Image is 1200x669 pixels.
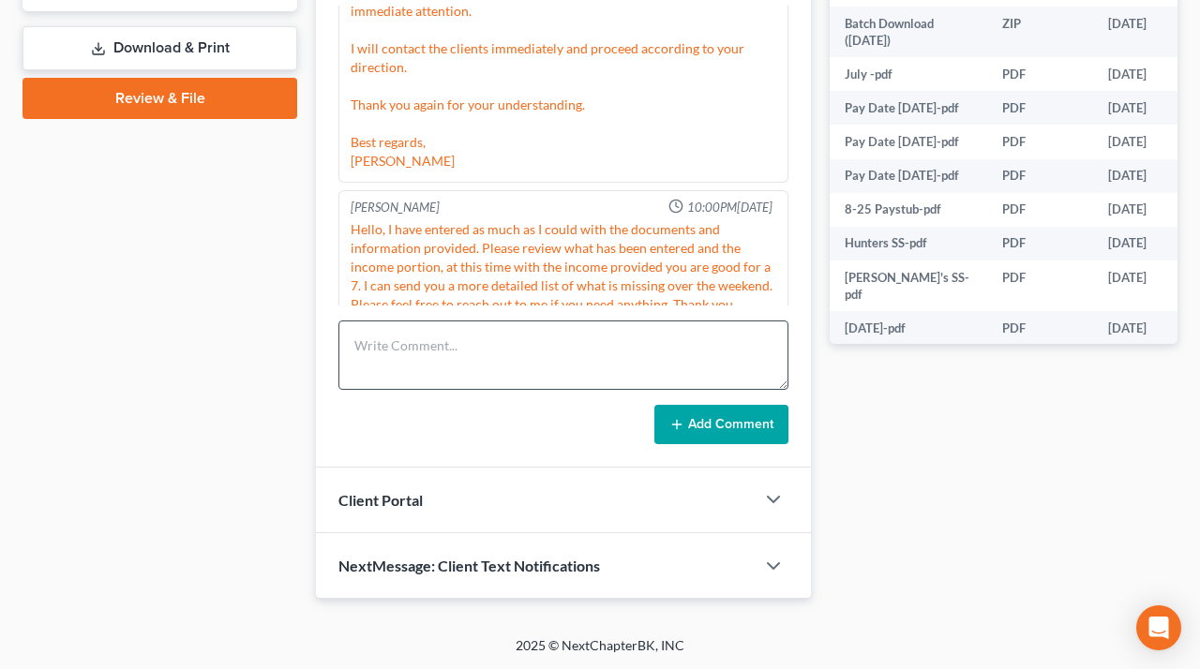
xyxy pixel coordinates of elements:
td: PDF [987,91,1093,125]
td: Batch Download ([DATE]) [830,7,987,58]
span: NextMessage: Client Text Notifications [338,557,600,574]
td: [DATE]-pdf [830,311,987,345]
td: ZIP [987,7,1093,58]
td: 8-25 Paystub-pdf [830,193,987,227]
td: Pay Date [DATE]-pdf [830,159,987,193]
td: PDF [987,159,1093,193]
td: [PERSON_NAME]'s SS-pdf [830,260,987,312]
td: PDF [987,57,1093,91]
div: [PERSON_NAME] [351,199,440,216]
a: Review & File [22,78,297,119]
a: Download & Print [22,26,297,70]
td: PDF [987,311,1093,345]
button: Add Comment [654,405,788,444]
div: Hello, I have entered as much as I could with the documents and information provided. Please revi... [351,220,776,314]
td: PDF [987,193,1093,227]
div: Open Intercom Messenger [1136,605,1181,650]
td: PDF [987,125,1093,158]
td: Pay Date [DATE]-pdf [830,91,987,125]
td: Hunters SS-pdf [830,227,987,260]
td: July -pdf [830,57,987,91]
span: 10:00PM[DATE] [687,199,772,216]
span: Client Portal [338,491,423,509]
td: PDF [987,260,1093,312]
td: Pay Date [DATE]-pdf [830,125,987,158]
td: PDF [987,227,1093,260]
